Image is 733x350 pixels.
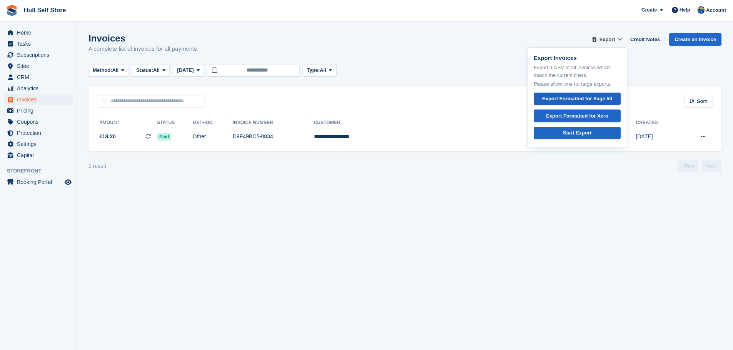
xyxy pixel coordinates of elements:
[17,128,63,138] span: Protection
[697,98,707,105] span: Sort
[314,117,602,129] th: Customer
[177,66,194,74] span: [DATE]
[563,129,591,137] div: Start Export
[157,117,193,129] th: Status
[4,50,73,60] a: menu
[21,4,69,17] a: Hull Self Store
[4,83,73,94] a: menu
[4,27,73,38] a: menu
[17,139,63,149] span: Settings
[542,95,612,103] div: Export Formatted for Sage 50
[17,61,63,71] span: Sites
[88,64,129,77] button: Method: All
[636,117,680,129] th: Created
[697,6,705,14] img: Hull Self Store
[17,116,63,127] span: Coupons
[136,66,153,74] span: Status:
[677,160,723,172] nav: Page
[112,66,119,74] span: All
[534,127,621,139] a: Start Export
[233,117,314,129] th: Invoice Number
[4,177,73,187] a: menu
[627,33,663,46] a: Credit Notes
[157,133,171,141] span: Paid
[4,105,73,116] a: menu
[233,129,314,145] td: D9F49BC5-0834
[678,160,698,172] a: Previous
[4,128,73,138] a: menu
[17,94,63,105] span: Invoices
[307,66,320,74] span: Type:
[534,54,621,63] p: Export Invoices
[534,64,621,79] p: Export a CSV of all Invoices which match the current filters.
[636,129,680,145] td: [DATE]
[98,117,157,129] th: Amount
[701,160,721,172] a: Next
[88,45,197,53] p: A complete list of invoices for all payments
[641,6,657,14] span: Create
[4,139,73,149] a: menu
[7,167,77,175] span: Storefront
[93,66,112,74] span: Method:
[17,177,63,187] span: Booking Portal
[534,80,621,88] p: Please allow time for large exports.
[6,5,18,16] img: stora-icon-8386f47178a22dfd0bd8f6a31ec36ba5ce8667c1dd55bd0f319d3a0aa187defe.svg
[173,64,204,77] button: [DATE]
[534,93,621,105] a: Export Formatted for Sage 50
[4,61,73,71] a: menu
[534,109,621,122] a: Export Formatted for Xero
[63,177,73,187] a: Preview store
[4,38,73,49] a: menu
[599,36,615,43] span: Export
[17,105,63,116] span: Pricing
[17,27,63,38] span: Home
[132,64,170,77] button: Status: All
[17,150,63,161] span: Capital
[153,66,160,74] span: All
[4,116,73,127] a: menu
[192,129,232,145] td: Other
[4,94,73,105] a: menu
[302,64,336,77] button: Type: All
[99,133,116,141] span: £18.20
[590,33,624,46] button: Export
[669,33,721,46] a: Create an Invoice
[17,50,63,60] span: Subscriptions
[706,7,726,14] span: Account
[17,38,63,49] span: Tasks
[320,66,326,74] span: All
[17,72,63,83] span: CRM
[88,162,106,170] div: 1 result
[17,83,63,94] span: Analytics
[192,117,232,129] th: Method
[4,150,73,161] a: menu
[546,112,608,120] div: Export Formatted for Xero
[4,72,73,83] a: menu
[680,6,690,14] span: Help
[88,33,197,43] h1: Invoices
